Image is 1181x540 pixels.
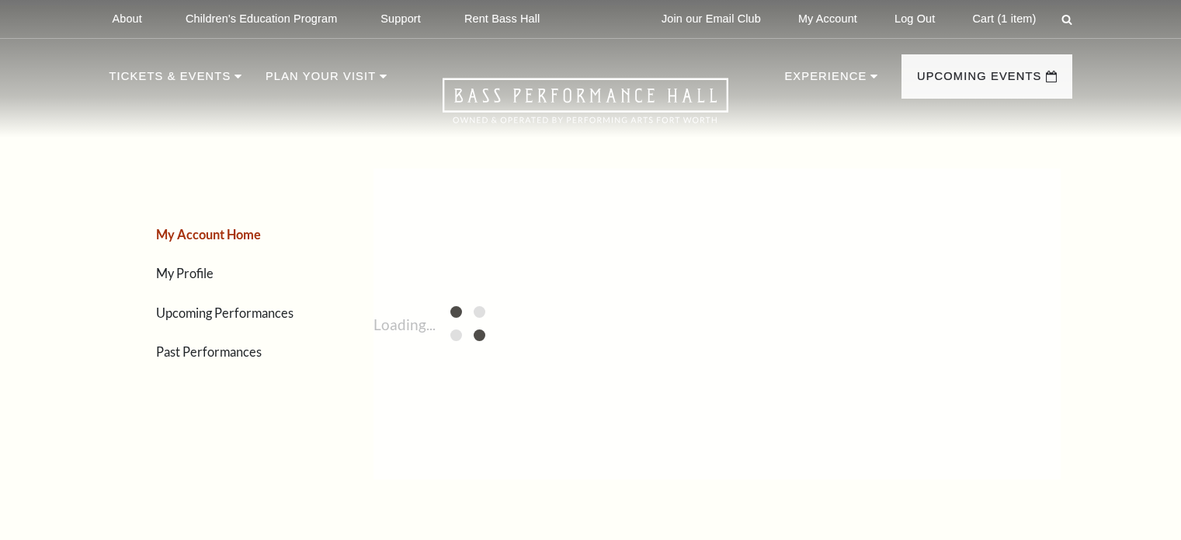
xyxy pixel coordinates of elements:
[917,67,1042,95] p: Upcoming Events
[156,266,214,280] a: My Profile
[113,12,142,26] p: About
[186,12,337,26] p: Children's Education Program
[380,12,421,26] p: Support
[784,67,867,95] p: Experience
[464,12,540,26] p: Rent Bass Hall
[109,67,231,95] p: Tickets & Events
[156,344,262,359] a: Past Performances
[156,227,261,242] a: My Account Home
[156,305,294,320] a: Upcoming Performances
[266,67,376,95] p: Plan Your Visit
